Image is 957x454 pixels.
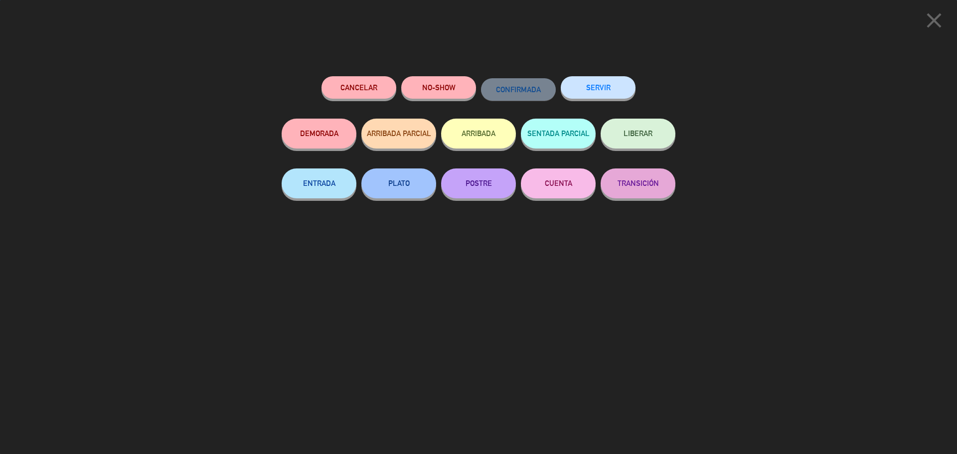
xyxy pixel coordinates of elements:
span: ARRIBADA PARCIAL [367,129,431,138]
button: ARRIBADA PARCIAL [361,119,436,149]
i: close [922,8,947,33]
button: NO-SHOW [401,76,476,99]
button: CUENTA [521,168,596,198]
button: ARRIBADA [441,119,516,149]
button: POSTRE [441,168,516,198]
span: LIBERAR [624,129,652,138]
button: TRANSICIÓN [601,168,675,198]
button: DEMORADA [282,119,356,149]
button: LIBERAR [601,119,675,149]
button: PLATO [361,168,436,198]
button: ENTRADA [282,168,356,198]
span: CONFIRMADA [496,85,541,94]
button: CONFIRMADA [481,78,556,101]
button: Cancelar [321,76,396,99]
button: SENTADA PARCIAL [521,119,596,149]
button: close [919,7,950,37]
button: SERVIR [561,76,636,99]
